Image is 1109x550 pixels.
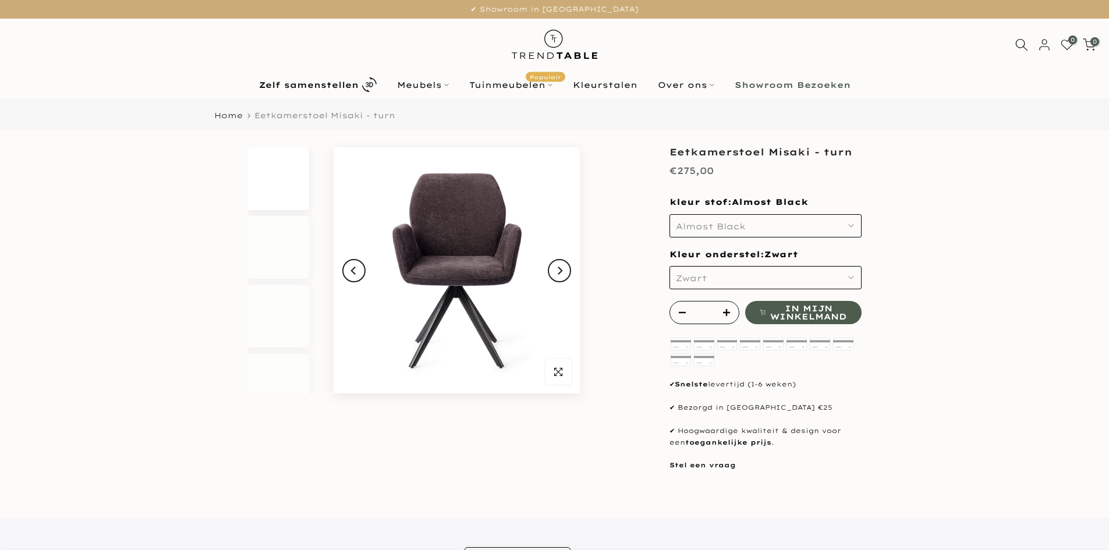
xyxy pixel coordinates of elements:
[739,336,762,352] img: klarna
[669,249,798,260] span: Kleur onderstel:
[808,336,831,352] img: paypal
[259,81,359,89] b: Zelf samenstellen
[770,304,846,321] span: In mijn winkelmand
[685,438,771,446] strong: toegankelijke prijs
[732,197,808,208] span: Almost Black
[387,78,459,92] a: Meubels
[548,259,571,282] button: Next
[669,425,862,449] p: ✔ Hoogwaardige kwaliteit & design voor een .
[1083,38,1096,51] a: 0
[669,352,693,367] img: visa
[249,74,387,95] a: Zelf samenstellen
[669,214,862,237] button: Almost Black
[735,81,851,89] b: Showroom Bezoeken
[669,266,862,289] button: Zwart
[669,336,693,352] img: ideal
[562,78,647,92] a: Kleurstalen
[214,112,243,119] a: Home
[647,78,724,92] a: Over ons
[1068,36,1077,44] span: 0
[459,78,562,92] a: TuinmeubelenPopulair
[745,301,862,324] button: In mijn winkelmand
[785,336,809,352] img: master
[715,336,739,352] img: google pay
[526,72,565,81] span: Populair
[692,336,715,352] img: apple pay
[504,19,605,70] img: trend-table
[676,221,746,232] span: Almost Black
[724,78,860,92] a: Showroom Bezoeken
[669,379,862,391] p: ✔ levertijd (1-6 weken)
[675,380,708,388] strong: Snelste
[342,259,366,282] button: Previous
[15,3,1094,16] p: ✔ Showroom in [GEOGRAPHIC_DATA]
[764,249,798,261] span: Zwart
[669,197,808,207] span: kleur stof:
[762,336,785,352] img: maestro
[669,461,736,469] a: Stel een vraag
[831,336,855,352] img: shopify pay
[692,352,715,367] img: american express
[669,147,862,157] h1: Eetkamerstoel Misaki - turn
[669,162,714,179] div: €275,00
[669,402,862,414] p: ✔ Bezorgd in [GEOGRAPHIC_DATA] €25
[254,111,395,120] span: Eetkamerstoel Misaki - turn
[676,273,707,283] span: Zwart
[1061,38,1073,51] a: 0
[1090,37,1099,46] span: 0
